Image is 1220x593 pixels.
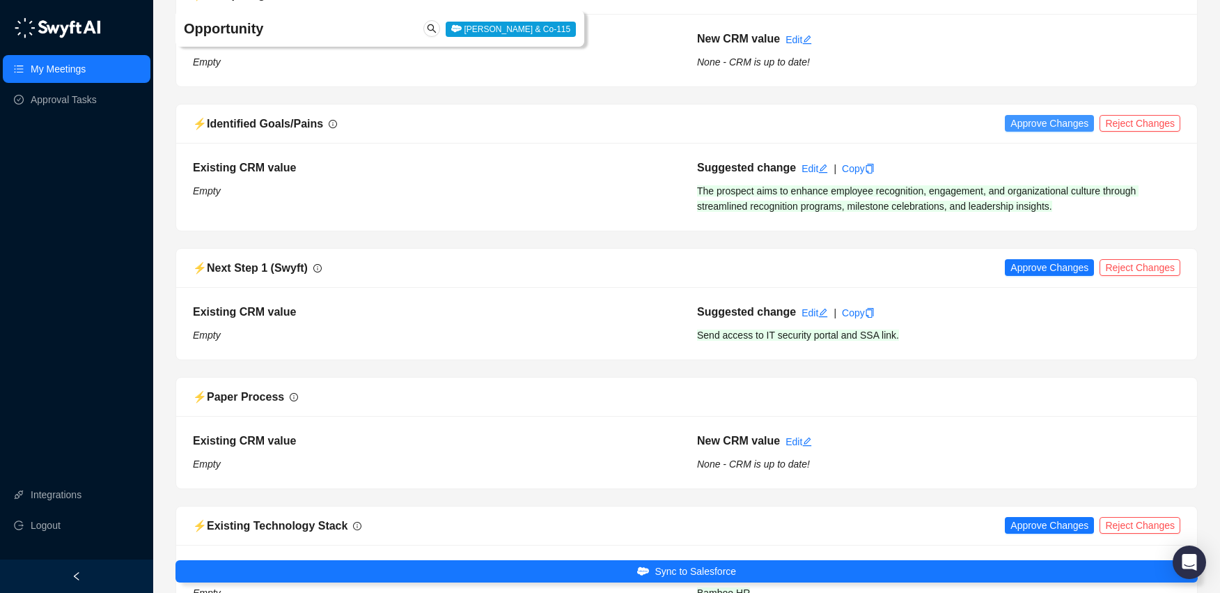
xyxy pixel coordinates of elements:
[329,120,337,128] span: info-circle
[865,308,875,318] span: copy
[193,160,676,176] h5: Existing CRM value
[184,19,409,38] h4: Opportunity
[427,24,437,33] span: search
[1100,259,1180,276] button: Reject Changes
[193,304,676,321] h5: Existing CRM value
[1005,517,1094,534] button: Approve Changes
[193,459,221,470] i: Empty
[865,164,875,174] span: copy
[14,17,101,38] img: logo-05li4sbe.png
[655,564,736,579] span: Sync to Salesforce
[290,393,298,401] span: info-circle
[834,305,836,321] div: |
[697,185,1139,212] span: The prospect aims to enhance employee recognition, engagement, and organizational culture through...
[193,391,284,403] span: ⚡️ Paper Process
[193,56,221,68] i: Empty
[193,185,221,197] i: Empty
[31,511,61,539] span: Logout
[193,118,323,130] span: ⚡️ Identified Goals/Pains
[818,308,828,318] span: edit
[31,86,97,114] a: Approval Tasks
[697,304,796,321] h5: Suggested change
[785,34,812,45] a: Edit
[72,571,81,581] span: left
[1100,517,1180,534] button: Reject Changes
[1105,518,1175,533] span: Reject Changes
[697,160,796,176] h5: Suggested change
[1005,115,1094,132] button: Approve Changes
[1173,546,1206,579] div: Open Intercom Messenger
[842,163,875,174] a: Copy
[697,433,780,449] h5: New CRM value
[697,56,810,68] i: None - CRM is up to date!
[1010,260,1088,275] span: Approve Changes
[697,459,810,470] i: None - CRM is up to date!
[697,31,780,47] h5: New CRM value
[802,35,812,45] span: edit
[1005,259,1094,276] button: Approve Changes
[697,330,899,341] span: Send access to IT security portal and SSA link.
[801,307,828,318] a: Edit
[31,55,86,83] a: My Meetings
[834,161,836,176] div: |
[785,436,812,447] a: Edit
[842,307,875,318] a: Copy
[175,560,1198,583] button: Sync to Salesforce
[818,164,828,174] span: edit
[31,481,81,509] a: Integrations
[193,262,308,274] span: ⚡️ Next Step 1 (Swyft)
[1100,115,1180,132] button: Reject Changes
[313,264,322,272] span: info-circle
[353,522,361,530] span: info-circle
[1105,260,1175,275] span: Reject Changes
[446,23,576,34] a: [PERSON_NAME] & Co-115
[801,163,828,174] a: Edit
[193,433,676,449] h5: Existing CRM value
[193,330,221,341] i: Empty
[1010,116,1088,131] span: Approve Changes
[14,521,24,530] span: logout
[1105,116,1175,131] span: Reject Changes
[446,22,576,37] span: [PERSON_NAME] & Co-115
[193,520,347,532] span: ⚡️ Existing Technology Stack
[802,437,812,447] span: edit
[1010,518,1088,533] span: Approve Changes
